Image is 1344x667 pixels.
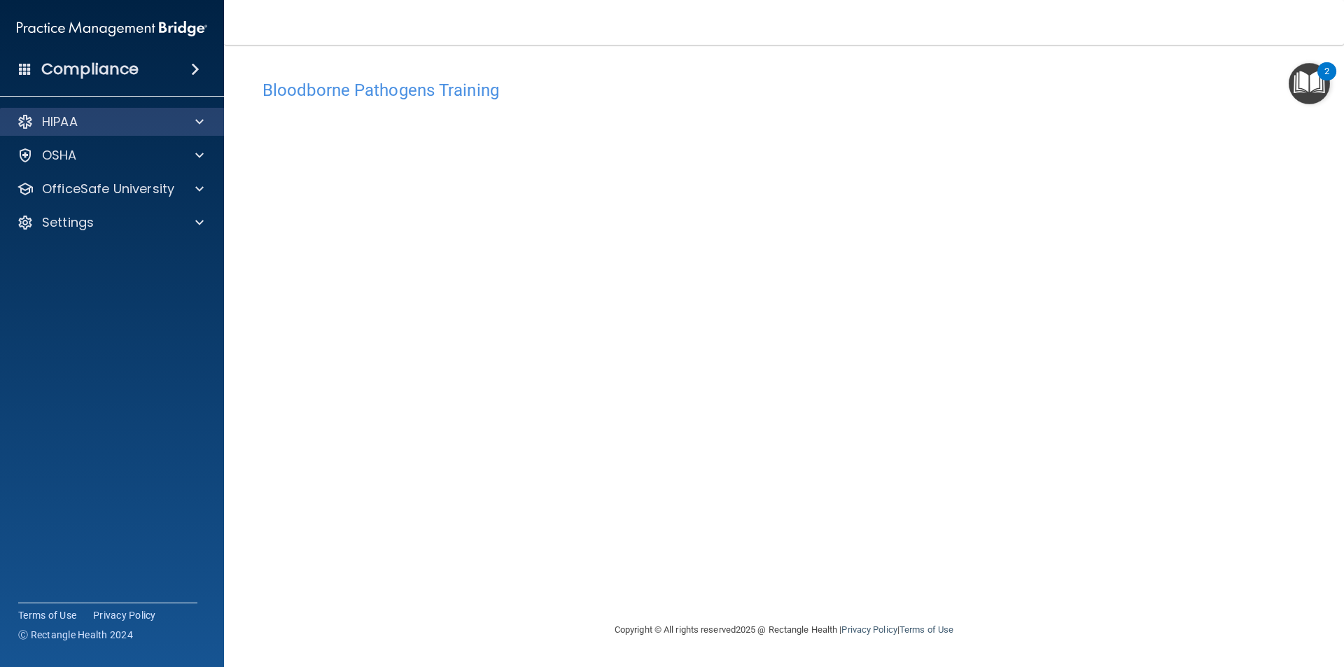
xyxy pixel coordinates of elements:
[17,214,204,231] a: Settings
[17,181,204,197] a: OfficeSafe University
[841,624,897,635] a: Privacy Policy
[42,113,78,130] p: HIPAA
[18,608,76,622] a: Terms of Use
[1324,71,1329,90] div: 2
[41,59,139,79] h4: Compliance
[42,147,77,164] p: OSHA
[262,107,1305,538] iframe: bbp
[17,147,204,164] a: OSHA
[42,181,174,197] p: OfficeSafe University
[899,624,953,635] a: Terms of Use
[42,214,94,231] p: Settings
[93,608,156,622] a: Privacy Policy
[262,81,1305,99] h4: Bloodborne Pathogens Training
[17,113,204,130] a: HIPAA
[17,15,207,43] img: PMB logo
[1289,63,1330,104] button: Open Resource Center, 2 new notifications
[18,628,133,642] span: Ⓒ Rectangle Health 2024
[528,608,1039,652] div: Copyright © All rights reserved 2025 @ Rectangle Health | |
